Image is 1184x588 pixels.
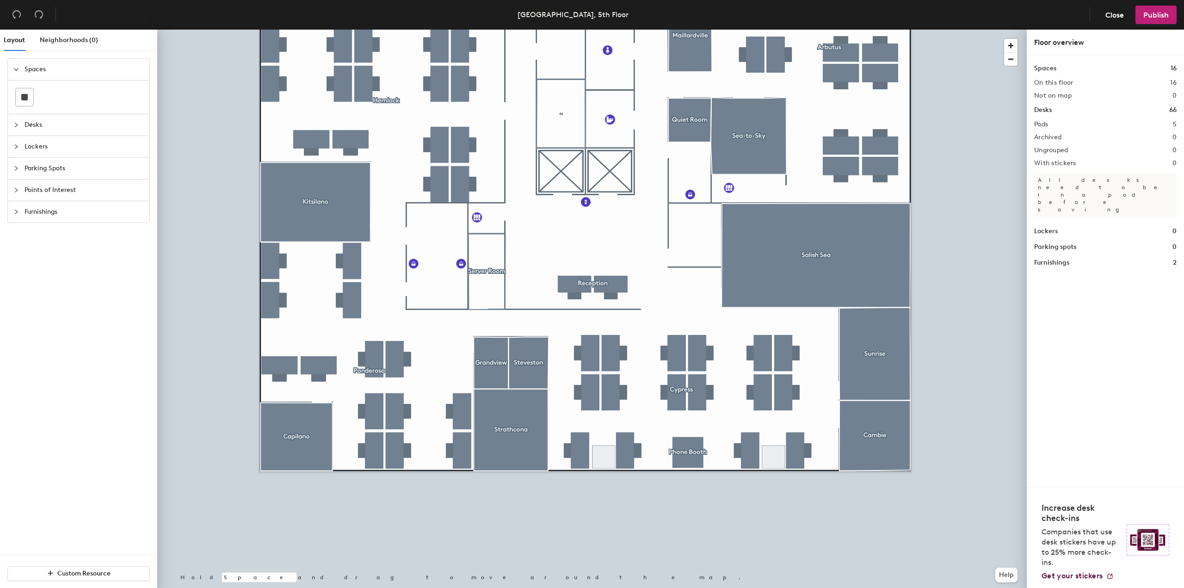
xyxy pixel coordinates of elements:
[1034,258,1069,268] h1: Furnishings
[1034,134,1061,141] h2: Archived
[1034,242,1076,252] h1: Parking spots
[57,569,111,577] span: Custom Resource
[13,187,19,193] span: collapsed
[1042,527,1121,568] p: Companies that use desk stickers have up to 25% more check-ins.
[1034,147,1068,154] h2: Ungrouped
[25,201,144,223] span: Furnishings
[1034,63,1056,74] h1: Spaces
[13,122,19,128] span: collapsed
[1105,11,1124,19] span: Close
[1143,11,1169,19] span: Publish
[1034,160,1076,167] h2: With stickers
[1135,6,1177,24] button: Publish
[25,114,144,136] span: Desks
[7,6,26,24] button: Undo (⌘ + Z)
[25,59,144,80] span: Spaces
[25,136,144,157] span: Lockers
[1170,79,1177,87] h2: 16
[995,568,1017,582] button: Help
[1034,92,1072,99] h2: Not on map
[1171,63,1177,74] h1: 16
[1172,226,1177,236] h1: 0
[13,67,19,72] span: expanded
[1034,121,1048,128] h2: Pods
[13,209,19,215] span: collapsed
[30,6,48,24] button: Redo (⌘ + ⇧ + Z)
[1034,173,1177,217] p: All desks need to be in a pod before saving
[1042,503,1121,523] h4: Increase desk check-ins
[1034,226,1058,236] h1: Lockers
[4,36,25,44] span: Layout
[1172,92,1177,99] h2: 0
[1172,160,1177,167] h2: 0
[1127,524,1169,556] img: Sticker logo
[1098,6,1132,24] button: Close
[1034,79,1073,87] h2: On this floor
[1034,105,1052,115] h1: Desks
[518,9,629,20] div: [GEOGRAPHIC_DATA], 5th Floor
[1042,571,1103,580] span: Get your stickers
[1169,105,1177,115] h1: 66
[40,36,98,44] span: Neighborhoods (0)
[13,144,19,149] span: collapsed
[7,566,150,581] button: Custom Resource
[1034,37,1177,48] div: Floor overview
[25,158,144,179] span: Parking Spots
[1173,258,1177,268] h1: 2
[1042,571,1114,581] a: Get your stickers
[12,10,21,19] span: undo
[1172,242,1177,252] h1: 0
[1173,121,1177,128] h2: 5
[25,179,144,201] span: Points of Interest
[13,166,19,171] span: collapsed
[1172,134,1177,141] h2: 0
[1172,147,1177,154] h2: 0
